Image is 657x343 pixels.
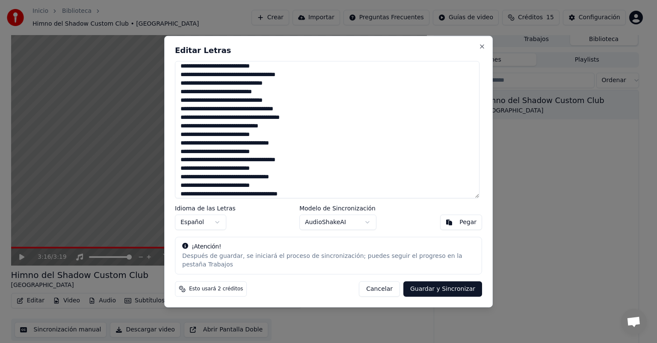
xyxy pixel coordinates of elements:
h2: Editar Letras [175,47,482,54]
button: Guardar y Sincronizar [403,281,482,296]
div: Pegar [459,218,476,226]
label: Idioma de las Letras [175,205,236,211]
div: ¡Atención! [182,242,475,251]
button: Cancelar [359,281,400,296]
div: Después de guardar, se iniciará el proceso de sincronización; puedes seguir el progreso en la pes... [182,251,475,269]
label: Modelo de Sincronización [299,205,376,211]
button: Pegar [440,214,482,230]
span: Esto usará 2 créditos [189,285,243,292]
